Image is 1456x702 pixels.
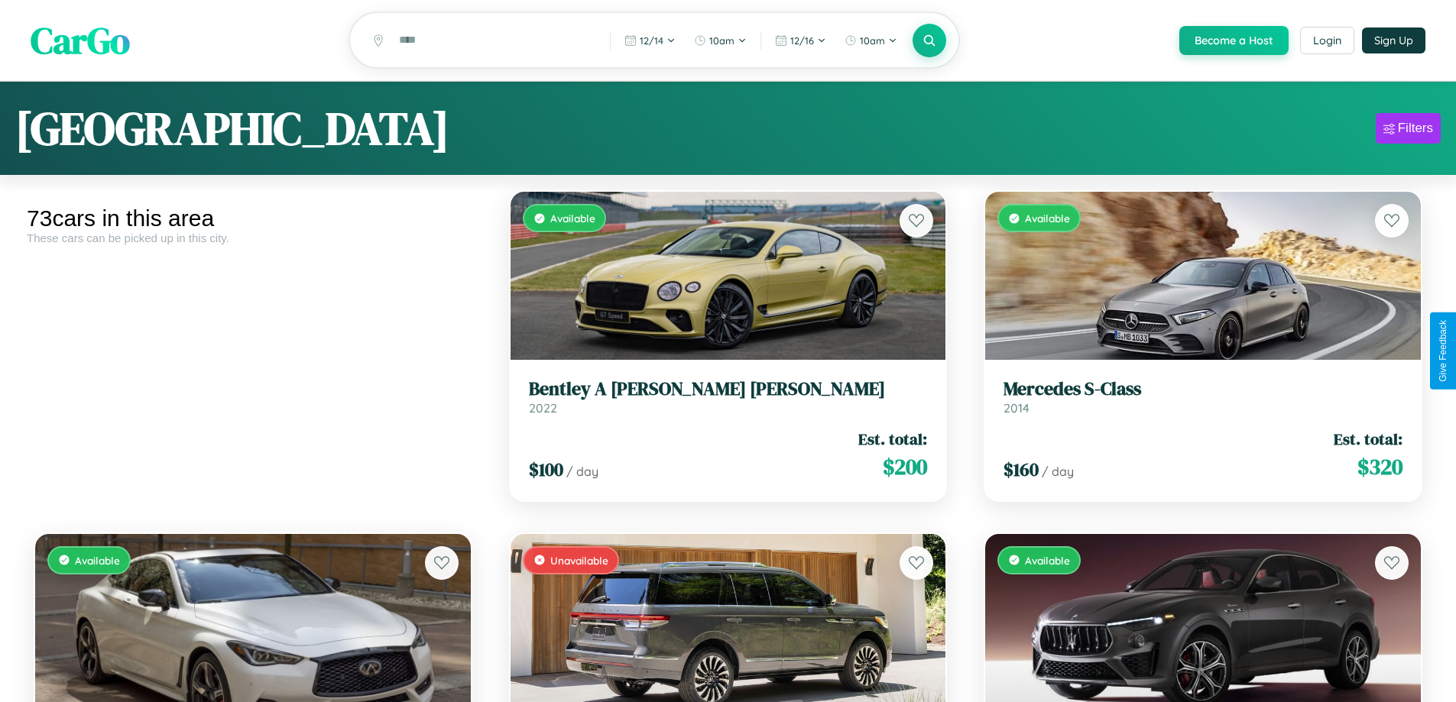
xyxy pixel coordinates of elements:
[790,34,814,47] span: 12 / 16
[1357,451,1402,482] span: $ 320
[1179,26,1289,55] button: Become a Host
[883,451,927,482] span: $ 200
[529,400,557,416] span: 2022
[550,554,608,567] span: Unavailable
[1004,457,1039,482] span: $ 160
[767,28,834,53] button: 12/16
[1004,378,1402,400] h3: Mercedes S-Class
[550,212,595,225] span: Available
[15,97,449,160] h1: [GEOGRAPHIC_DATA]
[1300,27,1354,54] button: Login
[75,554,120,567] span: Available
[1334,428,1402,450] span: Est. total:
[1042,464,1074,479] span: / day
[860,34,885,47] span: 10am
[686,28,754,53] button: 10am
[529,378,928,416] a: Bentley A [PERSON_NAME] [PERSON_NAME]2022
[31,15,130,66] span: CarGo
[617,28,683,53] button: 12/14
[1376,113,1441,144] button: Filters
[1398,121,1433,136] div: Filters
[837,28,905,53] button: 10am
[566,464,598,479] span: / day
[529,378,928,400] h3: Bentley A [PERSON_NAME] [PERSON_NAME]
[1362,27,1425,53] button: Sign Up
[640,34,663,47] span: 12 / 14
[1004,378,1402,416] a: Mercedes S-Class2014
[1004,400,1030,416] span: 2014
[1025,212,1070,225] span: Available
[27,231,479,244] div: These cars can be picked up in this city.
[858,428,927,450] span: Est. total:
[27,205,479,231] div: 73 cars in this area
[709,34,734,47] span: 10am
[529,457,563,482] span: $ 100
[1025,554,1070,567] span: Available
[1438,320,1448,382] div: Give Feedback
